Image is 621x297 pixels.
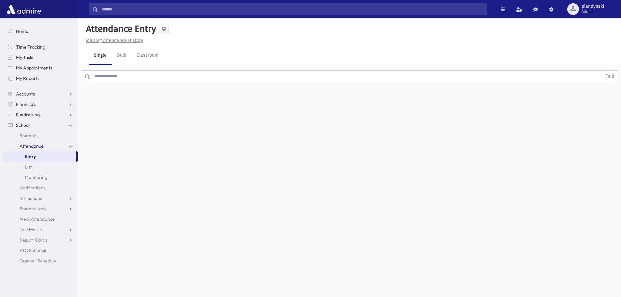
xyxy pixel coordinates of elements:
[3,183,78,193] a: Notifications
[582,4,604,9] span: plandynski
[16,75,39,81] span: My Reports
[98,3,487,15] input: Search
[89,47,112,65] a: Single
[5,3,43,16] img: AdmirePro
[3,151,76,162] a: Entry
[131,47,164,65] a: Classroom
[3,42,78,52] a: Time Tracking
[3,89,78,99] a: Accounts
[83,38,143,43] a: Missing Attendance History
[25,154,36,159] span: Entry
[25,164,32,170] span: List
[3,245,78,256] a: PTC Schedule
[83,23,156,35] h5: Attendance Entry
[20,258,56,264] span: Teacher Schedule
[112,47,131,65] a: Bulk
[3,120,78,130] a: School
[3,214,78,224] a: Meal Attendance
[3,110,78,120] a: Fundraising
[16,65,52,71] span: My Appointments
[3,256,78,266] a: Teacher Schedule
[25,174,47,180] span: Monitoring
[20,195,42,201] span: Infractions
[16,91,35,97] span: Accounts
[3,193,78,203] a: Infractions
[3,172,78,183] a: Monitoring
[20,216,55,222] span: Meal Attendance
[86,38,143,43] u: Missing Attendance History
[16,54,34,60] span: My Tasks
[20,206,46,212] span: Student Logs
[16,101,36,107] span: Financials
[3,52,78,63] a: My Tasks
[601,71,618,82] button: Find
[3,235,78,245] a: Report Cards
[20,237,47,243] span: Report Cards
[20,185,45,191] span: Notifications
[16,28,28,34] span: Home
[3,73,78,83] a: My Reports
[20,133,37,139] span: Students
[16,112,40,118] span: Fundraising
[582,9,604,14] span: Admin
[3,141,78,151] a: Attendance
[20,143,44,149] span: Attendance
[3,130,78,141] a: Students
[16,44,45,50] span: Time Tracking
[20,227,42,232] span: Test Marks
[20,247,48,253] span: PTC Schedule
[16,122,30,128] span: School
[3,224,78,235] a: Test Marks
[3,63,78,73] a: My Appointments
[3,26,78,37] a: Home
[3,99,78,110] a: Financials
[3,203,78,214] a: Student Logs
[3,162,78,172] a: List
